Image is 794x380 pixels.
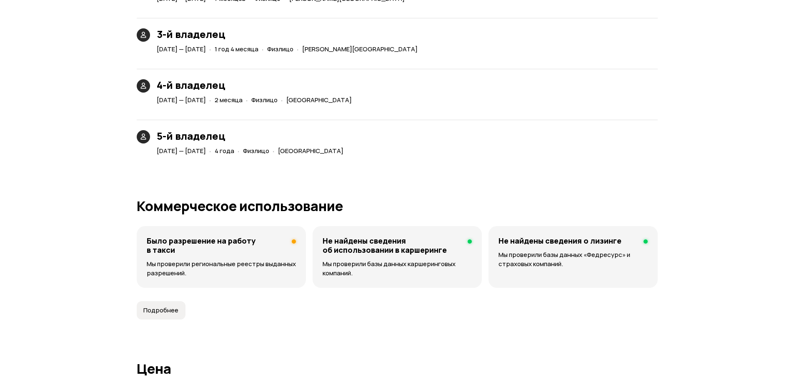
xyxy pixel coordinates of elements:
[215,146,234,155] span: 4 года
[278,146,343,155] span: [GEOGRAPHIC_DATA]
[215,45,258,53] span: 1 год 4 месяца
[243,146,269,155] span: Физлицо
[498,236,621,245] h4: Не найдены сведения о лизинге
[137,301,185,320] button: Подробнее
[147,236,285,254] h4: Было разрешение на работу в такси
[137,199,658,214] h1: Коммерческое использование
[262,42,264,56] span: ·
[286,96,352,104] span: [GEOGRAPHIC_DATA]
[157,28,421,40] h3: 3-й владелец
[209,42,211,56] span: ·
[215,96,243,104] span: 2 месяца
[246,93,248,107] span: ·
[157,146,206,155] span: [DATE] — [DATE]
[251,96,278,104] span: Физлицо
[273,144,275,158] span: ·
[209,93,211,107] span: ·
[147,259,296,278] p: Мы проверили региональные реестры выданных разрешений.
[498,250,647,269] p: Мы проверили базы данных «Федресурс» и страховых компаний.
[297,42,299,56] span: ·
[137,361,658,376] h1: Цена
[267,45,293,53] span: Физлицо
[143,306,178,315] span: Подробнее
[281,93,283,107] span: ·
[157,96,206,104] span: [DATE] — [DATE]
[238,144,240,158] span: ·
[157,130,347,142] h3: 5-й владелец
[302,45,418,53] span: [PERSON_NAME][GEOGRAPHIC_DATA]
[209,144,211,158] span: ·
[323,236,461,254] h4: Не найдены сведения об использовании в каршеринге
[157,45,206,53] span: [DATE] — [DATE]
[323,259,472,278] p: Мы проверили базы данных каршеринговых компаний.
[157,79,355,91] h3: 4-й владелец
